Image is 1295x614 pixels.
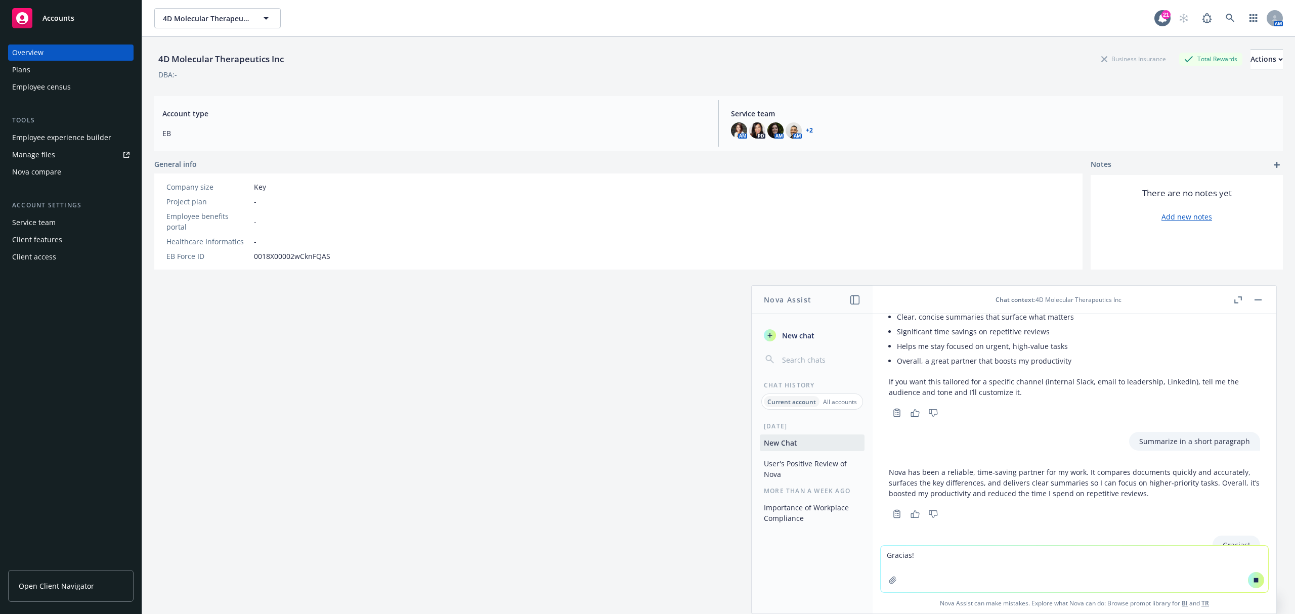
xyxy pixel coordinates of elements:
[42,14,74,22] span: Accounts
[889,376,1260,398] p: If you want this tailored for a specific channel (internal Slack, email to leadership, LinkedIn),...
[760,455,865,483] button: User's Positive Review of Nova
[1161,211,1212,222] a: Add new notes
[8,164,134,180] a: Nova compare
[154,159,197,169] span: General info
[760,499,865,527] button: Importance of Workplace Compliance
[8,129,134,146] a: Employee experience builder
[752,422,873,430] div: [DATE]
[154,53,288,66] div: 4D Molecular Therapeutics Inc
[254,196,256,207] span: -
[786,122,802,139] img: photo
[1250,50,1283,69] div: Actions
[8,232,134,248] a: Client features
[19,581,94,591] span: Open Client Navigator
[166,236,250,247] div: Healthcare Informatics
[749,122,765,139] img: photo
[162,128,706,139] span: EB
[154,8,281,28] button: 4D Molecular Therapeutics Inc
[1096,53,1171,65] div: Business Insurance
[897,339,1260,354] li: Helps me stay focused on urgent, high‑value tasks
[780,353,860,367] input: Search chats
[8,249,134,265] a: Client access
[1220,8,1240,28] a: Search
[8,115,134,125] div: Tools
[823,398,857,406] p: All accounts
[731,122,747,139] img: photo
[1250,49,1283,69] button: Actions
[897,310,1260,324] li: Clear, concise summaries that surface what matters
[877,593,1272,613] span: Nova Assist can make mistakes. Explore what Nova can do: Browse prompt library for and
[1243,8,1264,28] a: Switch app
[1179,53,1242,65] div: Total Rewards
[163,13,250,24] span: 4D Molecular Therapeutics Inc
[1201,599,1209,607] a: TR
[1197,8,1217,28] a: Report a Bug
[1223,540,1250,550] p: Gracias!
[12,79,71,95] div: Employee census
[8,62,134,78] a: Plans
[254,236,256,247] span: -
[752,487,873,495] div: More than a week ago
[806,127,813,134] a: +2
[12,164,61,180] div: Nova compare
[1271,159,1283,171] a: add
[1142,187,1232,199] span: There are no notes yet
[897,354,1260,368] li: Overall, a great partner that boosts my productivity
[897,324,1260,339] li: Significant time savings on repetitive reviews
[925,406,941,420] button: Thumbs down
[12,249,56,265] div: Client access
[166,182,250,192] div: Company size
[12,232,62,248] div: Client features
[780,330,814,341] span: New chat
[8,45,134,61] a: Overview
[254,182,266,192] span: Key
[12,147,55,163] div: Manage files
[8,147,134,163] a: Manage files
[1182,599,1188,607] a: BI
[760,434,865,451] button: New Chat
[254,216,256,227] span: -
[760,326,865,344] button: New chat
[752,381,873,389] div: Chat History
[162,108,706,119] span: Account type
[764,294,811,305] h1: Nova Assist
[166,211,250,232] div: Employee benefits portal
[12,45,44,61] div: Overview
[8,200,134,210] div: Account settings
[12,214,56,231] div: Service team
[996,295,1034,304] span: Chat context
[1174,8,1194,28] a: Start snowing
[767,398,816,406] p: Current account
[254,251,330,261] span: 0018X00002wCknFQAS
[1161,10,1171,19] div: 21
[8,79,134,95] a: Employee census
[892,408,901,417] svg: Copy to clipboard
[731,108,1275,119] span: Service team
[166,196,250,207] div: Project plan
[8,214,134,231] a: Service team
[12,129,111,146] div: Employee experience builder
[1091,159,1111,171] span: Notes
[996,295,1121,304] div: : 4D Molecular Therapeutics Inc
[8,4,134,32] a: Accounts
[892,509,901,518] svg: Copy to clipboard
[12,62,30,78] div: Plans
[767,122,784,139] img: photo
[166,251,250,261] div: EB Force ID
[889,467,1260,499] p: Nova has been a reliable, time‑saving partner for my work. It compares documents quickly and accu...
[1139,436,1250,447] p: Summarize in a short paragraph
[158,69,177,80] div: DBA: -
[925,507,941,521] button: Thumbs down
